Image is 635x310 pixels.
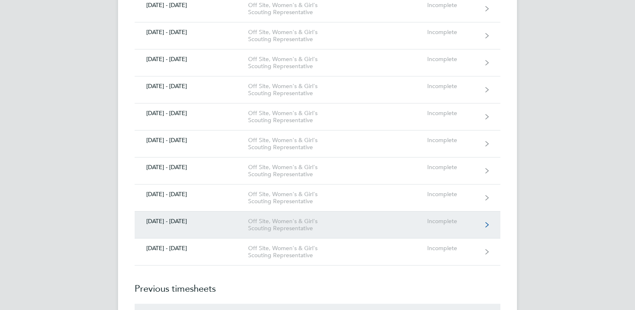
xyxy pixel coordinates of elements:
div: [DATE] - [DATE] [135,218,248,225]
div: Incomplete [427,2,478,9]
div: Incomplete [427,245,478,252]
div: [DATE] - [DATE] [135,29,248,36]
a: [DATE] - [DATE]Off Site, Women's & Girl's Scouting RepresentativeIncomplete [135,157,500,185]
div: Incomplete [427,56,478,63]
div: Off Site, Women's & Girl's Scouting Representative [248,191,343,205]
div: Incomplete [427,29,478,36]
div: [DATE] - [DATE] [135,2,248,9]
div: Off Site, Women's & Girl's Scouting Representative [248,56,343,70]
a: [DATE] - [DATE]Off Site, Women's & Girl's Scouting RepresentativeIncomplete [135,212,500,239]
a: [DATE] - [DATE]Off Site, Women's & Girl's Scouting RepresentativeIncomplete [135,76,500,103]
div: Off Site, Women's & Girl's Scouting Representative [248,83,343,97]
div: Incomplete [427,218,478,225]
a: [DATE] - [DATE]Off Site, Women's & Girl's Scouting RepresentativeIncomplete [135,22,500,49]
div: [DATE] - [DATE] [135,56,248,63]
a: [DATE] - [DATE]Off Site, Women's & Girl's Scouting RepresentativeIncomplete [135,239,500,266]
a: [DATE] - [DATE]Off Site, Women's & Girl's Scouting RepresentativeIncomplete [135,103,500,130]
div: Off Site, Women's & Girl's Scouting Representative [248,164,343,178]
div: [DATE] - [DATE] [135,83,248,90]
div: [DATE] - [DATE] [135,137,248,144]
h2: Previous timesheets [135,266,500,304]
a: [DATE] - [DATE]Off Site, Women's & Girl's Scouting RepresentativeIncomplete [135,185,500,212]
div: Off Site, Women's & Girl's Scouting Representative [248,137,343,151]
div: Incomplete [427,191,478,198]
div: Incomplete [427,83,478,90]
div: [DATE] - [DATE] [135,164,248,171]
div: Off Site, Women's & Girl's Scouting Representative [248,218,343,232]
div: Off Site, Women's & Girl's Scouting Representative [248,110,343,124]
div: Incomplete [427,137,478,144]
div: Off Site, Women's & Girl's Scouting Representative [248,29,343,43]
div: Incomplete [427,110,478,117]
div: Incomplete [427,164,478,171]
a: [DATE] - [DATE]Off Site, Women's & Girl's Scouting RepresentativeIncomplete [135,130,500,157]
div: [DATE] - [DATE] [135,191,248,198]
div: [DATE] - [DATE] [135,110,248,117]
div: Off Site, Women's & Girl's Scouting Representative [248,245,343,259]
div: Off Site, Women's & Girl's Scouting Representative [248,2,343,16]
a: [DATE] - [DATE]Off Site, Women's & Girl's Scouting RepresentativeIncomplete [135,49,500,76]
div: [DATE] - [DATE] [135,245,248,252]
